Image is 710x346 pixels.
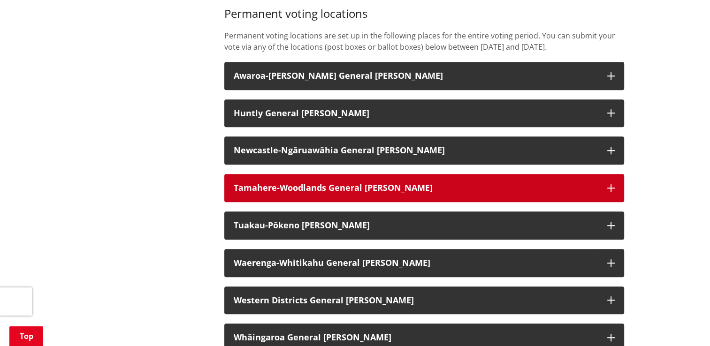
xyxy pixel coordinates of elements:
button: Tamahere-Woodlands General [PERSON_NAME] [224,174,624,202]
a: Top [9,326,43,346]
button: Awaroa-[PERSON_NAME] General [PERSON_NAME] [224,62,624,90]
button: Huntly General [PERSON_NAME] [224,99,624,128]
iframe: Messenger Launcher [667,307,701,340]
strong: Newcastle-Ngāruawāhia General [PERSON_NAME] [234,144,445,156]
button: Western Districts General [PERSON_NAME] [224,286,624,315]
button: Tuakau-Pōkeno [PERSON_NAME] [224,211,624,240]
strong: Tamahere-Woodlands General [PERSON_NAME] [234,182,433,193]
strong: Whāingaroa General [PERSON_NAME] [234,331,391,343]
p: Permanent voting locations are set up in the following places for the entire voting period. You c... [224,30,624,53]
strong: Waerenga-Whitikahu General [PERSON_NAME] [234,257,430,268]
strong: Western Districts General [PERSON_NAME] [234,294,414,306]
h3: Awaroa-[PERSON_NAME] General [PERSON_NAME] [234,71,598,81]
h3: Huntly General [PERSON_NAME] [234,109,598,118]
button: Newcastle-Ngāruawāhia General [PERSON_NAME] [224,136,624,165]
button: Waerenga-Whitikahu General [PERSON_NAME] [224,249,624,277]
h3: Tuakau-Pōkeno [PERSON_NAME] [234,221,598,230]
h3: Permanent voting locations [224,7,624,21]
